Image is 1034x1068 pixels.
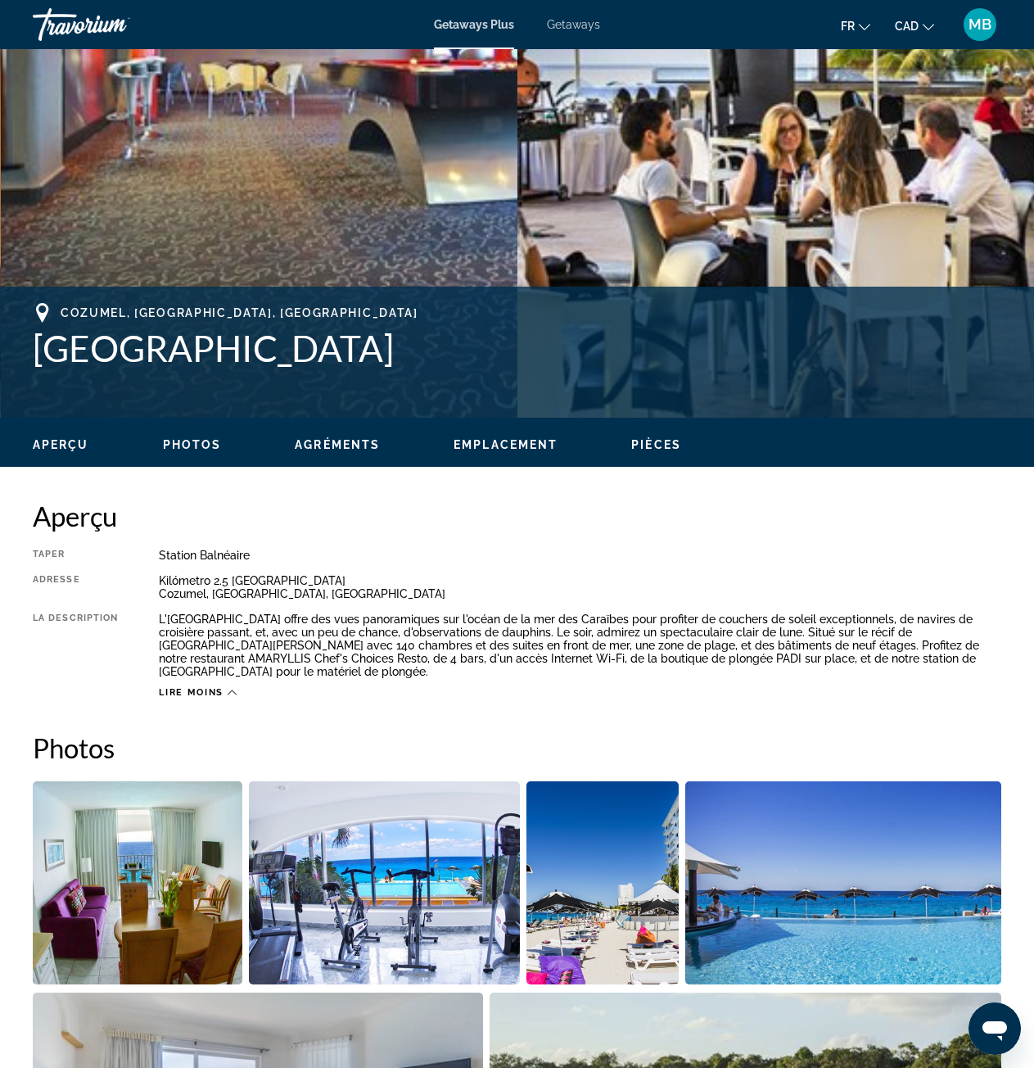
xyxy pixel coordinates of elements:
button: Change currency [895,14,934,38]
span: CAD [895,20,919,33]
button: Aperçu [33,437,89,452]
span: Agréments [295,438,380,451]
a: Travorium [33,3,196,46]
button: Open full-screen image slider [249,781,520,985]
div: L'[GEOGRAPHIC_DATA] offre des vues panoramiques sur l'océan de la mer des Caraïbes pour profiter ... [159,613,1001,678]
span: Cozumel, [GEOGRAPHIC_DATA], [GEOGRAPHIC_DATA] [61,306,418,319]
span: Aperçu [33,438,89,451]
button: User Menu [959,7,1001,42]
button: Emplacement [454,437,558,452]
div: Kilómetro 2.5 [GEOGRAPHIC_DATA] Cozumel, [GEOGRAPHIC_DATA], [GEOGRAPHIC_DATA] [159,574,1001,600]
a: Getaways Plus [434,18,514,31]
h2: Aperçu [33,500,1001,532]
span: MB [969,16,991,33]
span: Photos [163,438,222,451]
span: Pièces [631,438,681,451]
iframe: Bouton de lancement de la fenêtre de messagerie [969,1002,1021,1055]
button: Photos [163,437,222,452]
button: Open full-screen image slider [685,781,1001,985]
div: La description [33,613,118,678]
button: Change language [841,14,870,38]
button: Agréments [295,437,380,452]
span: fr [841,20,855,33]
span: Emplacement [454,438,558,451]
button: Lire moins [159,686,237,699]
span: Lire moins [159,687,224,698]
h1: [GEOGRAPHIC_DATA] [33,327,1001,369]
div: Taper [33,549,118,562]
button: Open full-screen image slider [526,781,679,985]
h2: Photos [33,731,1001,764]
button: Pièces [631,437,681,452]
button: Open full-screen image slider [33,781,242,985]
div: Station balnéaire [159,549,1001,562]
a: Getaways [547,18,600,31]
div: Adresse [33,574,118,600]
